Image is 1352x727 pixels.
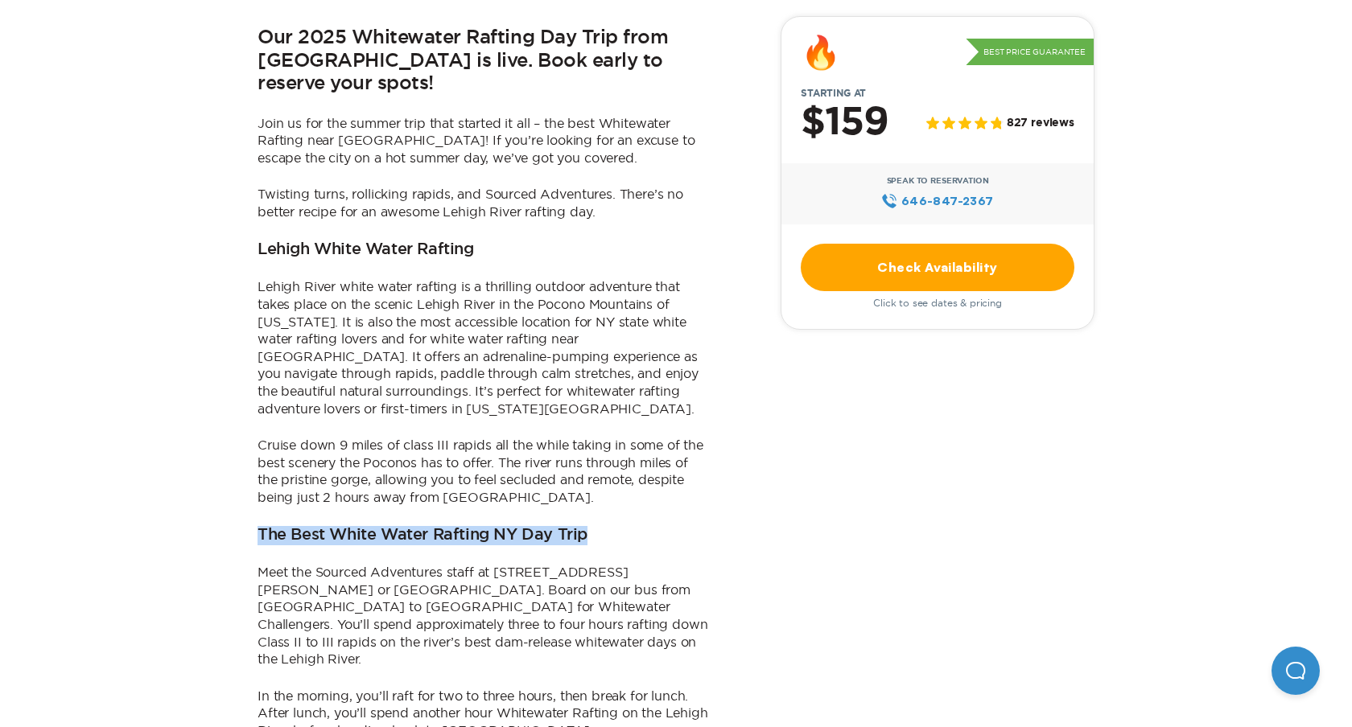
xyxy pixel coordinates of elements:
[258,437,708,506] p: Cruise down 9 miles of class III rapids all the while taking in some of the best scenery the Poco...
[258,526,587,545] h3: The Best White Water Rafting NY Day Trip
[881,192,993,210] a: 646‍-847‍-2367
[966,39,1094,66] p: Best Price Guarantee
[258,186,708,220] p: Twisting turns, rollicking rapids, and Sourced Adventures. There’s no better recipe for an awesom...
[901,192,994,210] span: 646‍-847‍-2367
[801,36,841,68] div: 🔥
[781,88,885,99] span: Starting at
[801,244,1074,291] a: Check Availability
[258,27,708,96] h2: Our 2025 Whitewater Rafting Day Trip from [GEOGRAPHIC_DATA] is live. Book early to reserve your s...
[258,115,708,167] p: Join us for the summer trip that started it all – the best Whitewater Rafting near [GEOGRAPHIC_DA...
[1272,647,1320,695] iframe: Help Scout Beacon - Open
[873,298,1002,309] span: Click to see dates & pricing
[1007,117,1074,131] span: 827 reviews
[258,240,474,260] h3: Lehigh White Water Rafting
[258,564,708,668] p: Meet the Sourced Adventures staff at [STREET_ADDRESS][PERSON_NAME] or [GEOGRAPHIC_DATA]. Board on...
[258,278,708,417] p: Lehigh River white water rafting is a thrilling outdoor adventure that takes place on the scenic ...
[801,102,888,144] h2: $159
[887,176,989,186] span: Speak to Reservation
